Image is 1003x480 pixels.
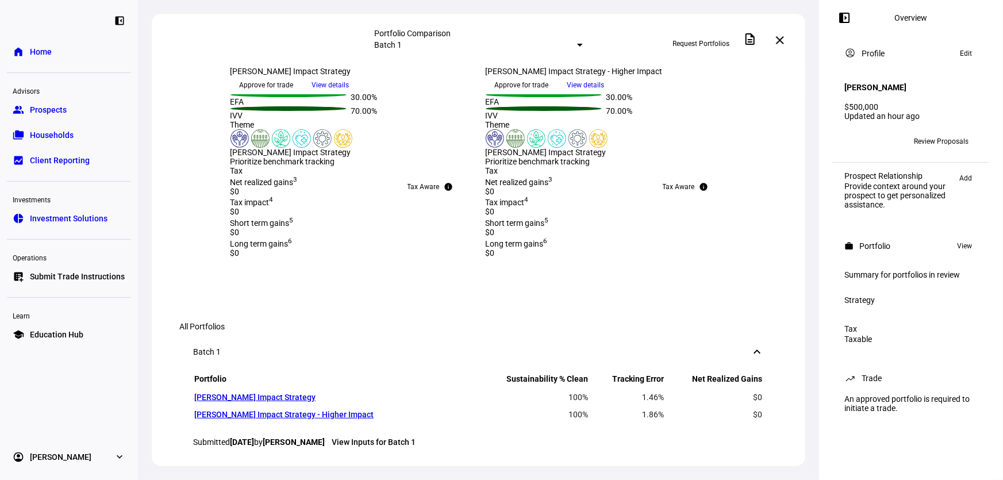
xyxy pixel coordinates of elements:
mat-icon: work [844,241,854,251]
span: View [957,239,972,253]
div: 70.00% [351,106,472,120]
span: Net realized gains [486,178,553,187]
div: Investments [7,191,131,207]
img: humanRights.colored.svg [230,129,249,148]
div: Tax [230,166,472,175]
eth-mat-symbol: expand_more [114,451,125,463]
div: Provide context around your prospect to get personalized assistance. [844,182,954,209]
img: financialStability.colored.svg [313,129,332,148]
td: $0 [666,389,763,405]
button: View details [303,76,359,94]
div: All Portfolios [179,322,778,331]
div: [PERSON_NAME] Impact Strategy [230,148,472,157]
span: Tax impact [486,198,529,207]
eth-mat-symbol: list_alt_add [13,271,24,282]
span: Submit Trade Instructions [30,271,125,282]
a: View details [558,80,614,89]
eth-panel-overview-card-header: Profile [844,47,978,60]
span: Review Proposals [914,132,969,151]
button: Edit [954,47,978,60]
div: Advisors [7,82,131,98]
a: pie_chartInvestment Solutions [7,207,131,230]
img: humanRights.colored.svg [486,129,504,148]
sup: 4 [525,196,529,204]
div: Prospect Relationship [844,171,954,181]
th: Tracking Error [590,374,664,388]
div: Operations [7,249,131,265]
a: groupProspects [7,98,131,121]
eth-panel-overview-card-header: Trade [844,371,978,385]
mat-icon: keyboard_arrow_down [750,345,764,359]
span: View details [312,76,349,94]
td: $0 [666,406,763,423]
div: Portfolio [859,241,890,251]
span: Prospects [30,104,67,116]
div: Tax [486,166,727,175]
span: Investment Solutions [30,213,107,224]
button: Review Proposals [905,132,978,151]
sup: 6 [289,237,293,245]
img: sustainableAgriculture.colored.svg [506,129,525,148]
div: Learn [7,307,131,323]
button: Approve for trade [486,76,558,94]
sup: 3 [294,175,298,183]
div: $0 [230,248,472,258]
a: bid_landscapeClient Reporting [7,149,131,172]
a: homeHome [7,40,131,63]
sup: 3 [549,175,553,183]
a: View Inputs for Batch 1 [332,437,416,447]
img: healthWellness.colored.svg [548,129,566,148]
div: Profile [862,49,885,58]
span: Long term gains [230,239,293,248]
img: climateChange.colored.svg [272,129,290,148]
div: $0 [486,207,727,216]
div: [PERSON_NAME] Impact Strategy [230,67,472,76]
th: Portfolio [194,374,477,388]
span: Education Hub [30,329,83,340]
eth-mat-symbol: group [13,104,24,116]
span: Approve for trade [495,76,549,94]
span: Request Portfolios [672,34,729,53]
mat-icon: description [743,32,757,46]
span: Short term gains [486,218,549,228]
eth-mat-symbol: folder_copy [13,129,24,141]
a: [PERSON_NAME] Impact Strategy [194,393,316,402]
mat-icon: account_circle [844,47,856,59]
div: $500,000 [844,102,978,112]
div: IVV [486,111,606,120]
span: Add [959,171,972,185]
div: Overview [895,13,928,22]
span: Households [30,129,74,141]
button: Request Portfolios [663,34,739,53]
span: Edit [960,47,972,60]
span: Client Reporting [30,155,90,166]
td: 100% [478,406,589,423]
td: 100% [478,389,589,405]
eth-panel-overview-card-header: Portfolio [844,239,978,253]
div: Prioritize benchmark tracking [486,157,727,166]
div: Trade [862,374,882,383]
eth-mat-symbol: bid_landscape [13,155,24,166]
span: BM [848,137,859,145]
div: 30.00% [606,93,727,106]
div: Prioritize benchmark tracking [230,157,472,166]
a: [PERSON_NAME] Impact Strategy - Higher Impact [194,410,374,419]
div: $0 [486,228,727,237]
div: $0 [230,207,472,216]
sup: 6 [544,237,548,245]
img: financialStability.colored.svg [568,129,587,148]
eth-mat-symbol: left_panel_close [114,15,125,26]
span: Short term gains [230,218,294,228]
mat-select-trigger: Batch 1 [374,40,402,49]
eth-mat-symbol: account_circle [13,451,24,463]
mat-icon: trending_up [844,373,856,384]
eth-mat-symbol: home [13,46,24,57]
div: Taxable [844,335,978,344]
img: corporateEthics.custom.svg [334,129,352,148]
div: $0 [486,248,727,258]
div: $0 [230,187,472,196]
button: View details [558,76,614,94]
div: Theme [486,120,727,129]
mat-icon: left_panel_open [837,11,851,25]
button: Add [954,171,978,185]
